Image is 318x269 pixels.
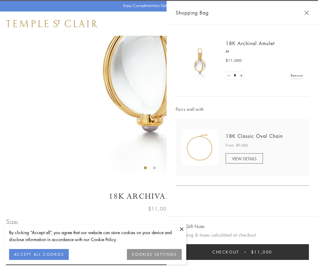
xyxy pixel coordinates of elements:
[6,217,19,227] span: Size:
[6,20,98,27] img: Temple St. Clair
[176,244,309,260] button: Checkout $11,000
[232,156,257,161] span: VIEW DETAILS
[9,249,69,260] button: ACCEPT ALL COOKIES
[6,191,312,202] h1: 18K Archival Amulet
[251,249,272,255] span: $11,000
[226,142,248,148] span: From: $9,000
[304,11,309,15] button: Close Shopping Bag
[212,249,239,255] span: Checkout
[226,133,283,139] a: 18K Classic Oval Chain
[127,249,182,260] button: COOKIES SETTINGS
[182,129,218,166] img: N88865-OV18
[226,58,242,64] span: $11,000
[226,48,303,55] p: M
[176,223,204,230] button: Add Gift Note
[226,153,263,164] a: VIEW DETAILS
[123,3,192,9] p: Enjoy Complimentary Delivery & Returns
[226,72,232,79] a: Set quantity to 0
[176,106,309,113] span: Pairs well with
[9,229,182,243] div: By clicking “Accept all”, you agree that our website can store cookies on your device and disclos...
[176,9,209,17] span: Shopping Bag
[291,72,303,79] a: Remove
[238,72,244,79] a: Set quantity to 2
[182,42,218,79] img: 18K Archival Amulet
[176,231,309,239] p: Shipping & taxes calculated at checkout
[226,40,275,47] a: 18K Archival Amulet
[148,205,170,213] span: $11,000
